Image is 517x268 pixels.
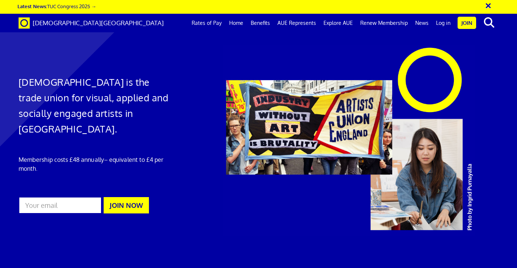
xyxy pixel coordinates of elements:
[33,19,164,27] span: [DEMOGRAPHIC_DATA][GEOGRAPHIC_DATA]
[225,14,247,32] a: Home
[274,14,320,32] a: AUE Represents
[357,14,412,32] a: Renew Membership
[19,74,171,137] h1: [DEMOGRAPHIC_DATA] is the trade union for visual, applied and socially engaged artists in [GEOGRA...
[19,155,171,173] p: Membership costs £48 annually – equivalent to £4 per month.
[17,3,47,9] strong: Latest News:
[478,15,500,30] button: search
[13,14,169,32] a: Brand [DEMOGRAPHIC_DATA][GEOGRAPHIC_DATA]
[17,3,96,9] a: Latest News:TUC Congress 2025 →
[188,14,225,32] a: Rates of Pay
[104,197,149,213] button: JOIN NOW
[458,17,476,29] a: Join
[432,14,454,32] a: Log in
[247,14,274,32] a: Benefits
[412,14,432,32] a: News
[19,197,102,214] input: Your email
[320,14,357,32] a: Explore AUE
